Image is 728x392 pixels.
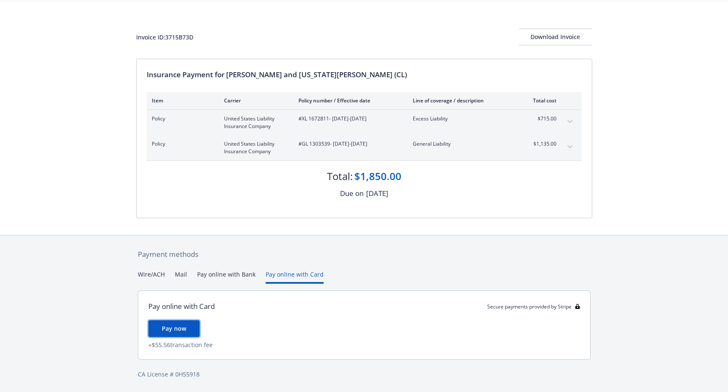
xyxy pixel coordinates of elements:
[175,270,187,284] button: Mail
[413,97,512,104] div: Line of coverage / description
[413,115,512,123] span: Excess Liability
[298,115,399,123] span: #XL 1672811 - [DATE]-[DATE]
[487,303,580,310] div: Secure payments provided by Stripe
[224,115,285,130] span: United States Liability Insurance Company
[148,340,580,349] div: + $55.56 transaction fee
[563,140,577,154] button: expand content
[147,110,582,135] div: PolicyUnited States Liability Insurance Company#XL 1672811- [DATE]-[DATE]Excess Liability$715.00e...
[354,169,401,183] div: $1,850.00
[519,29,592,45] button: Download Invoice
[525,115,557,123] span: $715.00
[525,140,557,148] span: $1,135.00
[138,249,591,260] div: Payment methods
[147,135,582,160] div: PolicyUnited States Liability Insurance Company#GL 1303539- [DATE]-[DATE]General Liability$1,135....
[298,140,399,148] span: #GL 1303539 - [DATE]-[DATE]
[197,270,256,284] button: Pay online with Bank
[138,270,165,284] button: Wire/ACH
[298,97,399,104] div: Policy number / Effective date
[563,115,577,128] button: expand content
[138,370,591,379] div: CA License # 0H55918
[413,140,512,148] span: General Liability
[152,115,211,123] span: Policy
[366,188,388,199] div: [DATE]
[162,324,186,332] span: Pay now
[224,97,285,104] div: Carrier
[224,140,285,155] span: United States Liability Insurance Company
[152,97,211,104] div: Item
[148,301,215,312] div: Pay online with Card
[327,169,353,183] div: Total:
[136,33,193,42] div: Invoice ID: 3715B73D
[340,188,364,199] div: Due on
[152,140,211,148] span: Policy
[147,69,582,80] div: Insurance Payment for [PERSON_NAME] and [US_STATE][PERSON_NAME] (CL)
[525,97,557,104] div: Total cost
[266,270,324,284] button: Pay online with Card
[148,320,200,337] button: Pay now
